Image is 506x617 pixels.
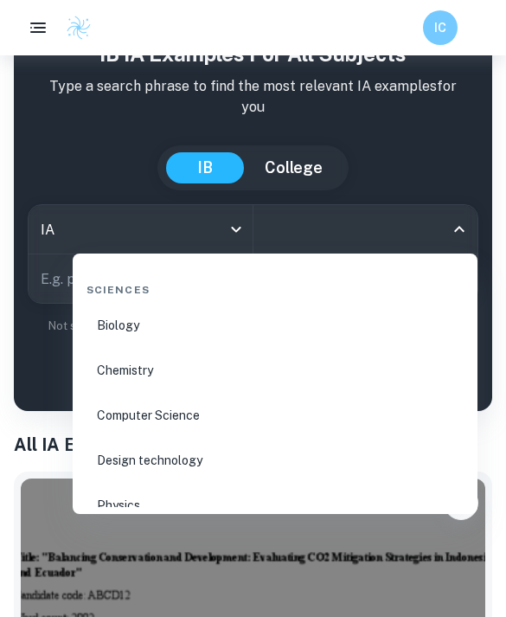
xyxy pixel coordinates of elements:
[80,350,471,391] li: Chemistry
[28,76,478,118] p: Type a search phrase to find the most relevant IA examples for you
[80,485,471,526] li: Physics
[29,254,429,303] input: E.g. player arrangements, enthalpy of combustion, analysis of a big city...
[14,432,492,458] h1: All IA Examples
[423,10,458,45] button: IC
[80,268,471,305] div: Sciences
[55,15,92,41] a: Clastify logo
[80,395,471,436] li: Computer Science
[66,15,92,41] img: Clastify logo
[431,18,451,37] h6: IC
[80,305,471,346] li: Biology
[166,152,244,183] button: IB
[29,205,253,254] div: IA
[447,217,471,241] button: Close
[247,152,340,183] button: College
[28,318,478,353] p: Not sure what to search for? You can always look through our example Internal Assessments below f...
[80,440,471,481] li: Design technology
